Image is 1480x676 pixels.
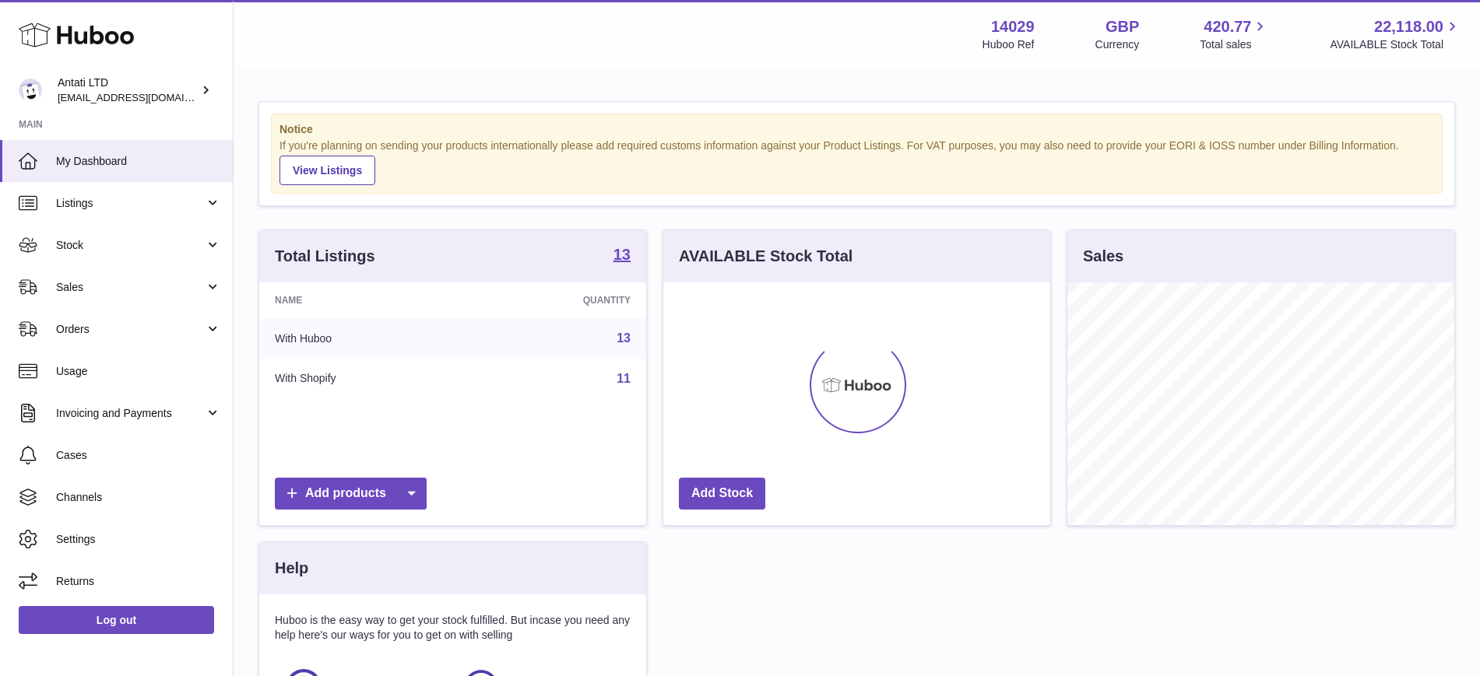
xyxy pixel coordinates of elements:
th: Quantity [468,282,646,318]
a: Add products [275,478,427,510]
span: My Dashboard [56,154,221,169]
strong: 13 [613,247,631,262]
td: With Huboo [259,318,468,359]
p: Huboo is the easy way to get your stock fulfilled. But incase you need any help here's our ways f... [275,613,631,643]
span: Total sales [1200,37,1269,52]
span: Sales [56,280,205,295]
span: 420.77 [1204,16,1251,37]
span: Cases [56,448,221,463]
a: 420.77 Total sales [1200,16,1269,52]
div: If you're planning on sending your products internationally please add required customs informati... [279,138,1434,185]
td: With Shopify [259,359,468,399]
a: 11 [617,372,631,385]
span: [EMAIL_ADDRESS][DOMAIN_NAME] [58,91,229,103]
th: Name [259,282,468,318]
span: Returns [56,574,221,589]
span: Settings [56,532,221,547]
a: Log out [19,606,214,634]
span: Listings [56,196,205,211]
a: 13 [613,247,631,265]
a: Add Stock [679,478,765,510]
strong: 14029 [991,16,1035,37]
span: Channels [56,490,221,505]
a: View Listings [279,156,375,185]
h3: AVAILABLE Stock Total [679,246,852,267]
h3: Help [275,558,308,579]
span: AVAILABLE Stock Total [1330,37,1461,52]
span: Usage [56,364,221,379]
img: internalAdmin-14029@internal.huboo.com [19,79,42,102]
span: Invoicing and Payments [56,406,205,421]
span: Stock [56,238,205,253]
strong: Notice [279,122,1434,137]
div: Antati LTD [58,75,198,105]
span: 22,118.00 [1374,16,1443,37]
a: 13 [617,331,631,345]
h3: Total Listings [275,246,375,267]
div: Currency [1095,37,1140,52]
span: Orders [56,322,205,337]
div: Huboo Ref [983,37,1035,52]
a: 22,118.00 AVAILABLE Stock Total [1330,16,1461,52]
strong: GBP [1106,16,1139,37]
h3: Sales [1083,246,1123,267]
